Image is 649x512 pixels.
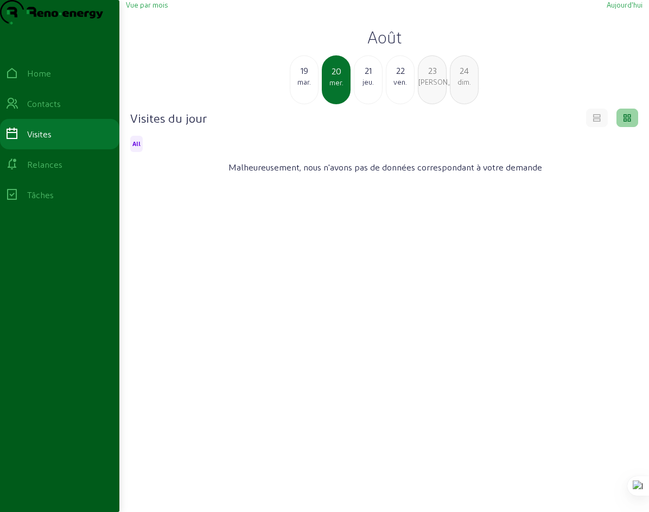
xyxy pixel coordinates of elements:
[290,64,318,77] div: 19
[290,77,318,87] div: mar.
[607,1,642,9] span: Aujourd'hui
[386,64,414,77] div: 22
[354,64,382,77] div: 21
[132,140,141,148] span: All
[27,67,51,80] div: Home
[418,77,446,87] div: [PERSON_NAME].
[450,77,478,87] div: dim.
[228,161,542,174] span: Malheureusement, nous n'avons pas de données correspondant à votre demande
[27,188,54,201] div: Tâches
[130,110,207,125] h4: Visites du jour
[323,78,349,87] div: mer.
[27,128,52,141] div: Visites
[27,158,62,171] div: Relances
[386,77,414,87] div: ven.
[354,77,382,87] div: jeu.
[323,65,349,78] div: 20
[126,27,642,47] h2: Août
[418,64,446,77] div: 23
[27,97,61,110] div: Contacts
[450,64,478,77] div: 24
[126,1,168,9] span: Vue par mois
